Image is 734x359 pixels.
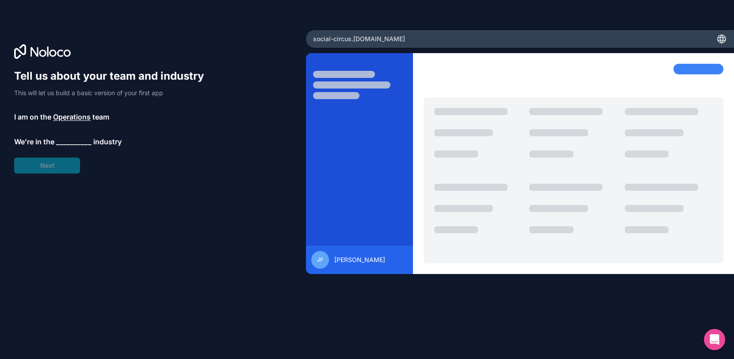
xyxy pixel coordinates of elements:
[93,136,122,147] span: industry
[53,112,91,122] span: Operations
[334,255,385,264] span: [PERSON_NAME]
[56,136,92,147] span: __________
[317,256,323,263] span: JF
[313,35,405,43] span: social-circus .[DOMAIN_NAME]
[14,69,212,83] h1: Tell us about your team and industry
[14,112,51,122] span: I am on the
[14,136,54,147] span: We’re in the
[704,329,725,350] div: Open Intercom Messenger
[92,112,109,122] span: team
[14,89,212,97] p: This will let us build a basic version of your first app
